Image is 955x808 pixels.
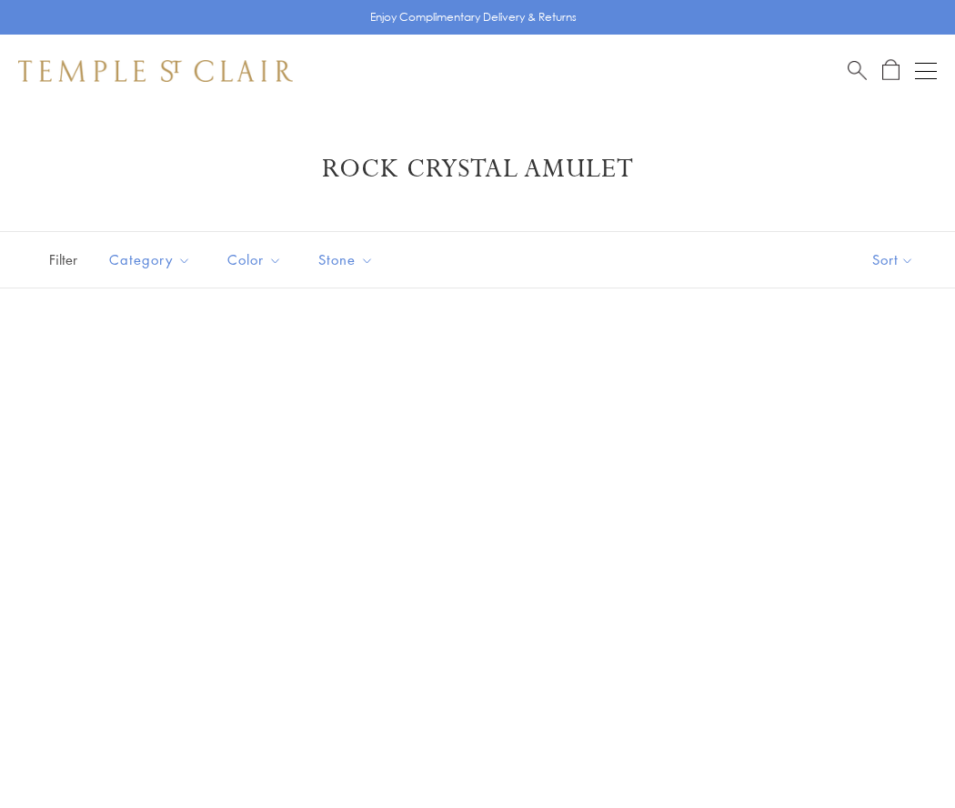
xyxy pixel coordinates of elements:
[214,239,296,280] button: Color
[95,239,205,280] button: Category
[218,248,296,271] span: Color
[305,239,387,280] button: Stone
[370,8,577,26] p: Enjoy Complimentary Delivery & Returns
[18,60,293,82] img: Temple St. Clair
[309,248,387,271] span: Stone
[848,59,867,82] a: Search
[100,248,205,271] span: Category
[882,59,900,82] a: Open Shopping Bag
[915,60,937,82] button: Open navigation
[831,232,955,288] button: Show sort by
[45,153,910,186] h1: Rock Crystal Amulet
